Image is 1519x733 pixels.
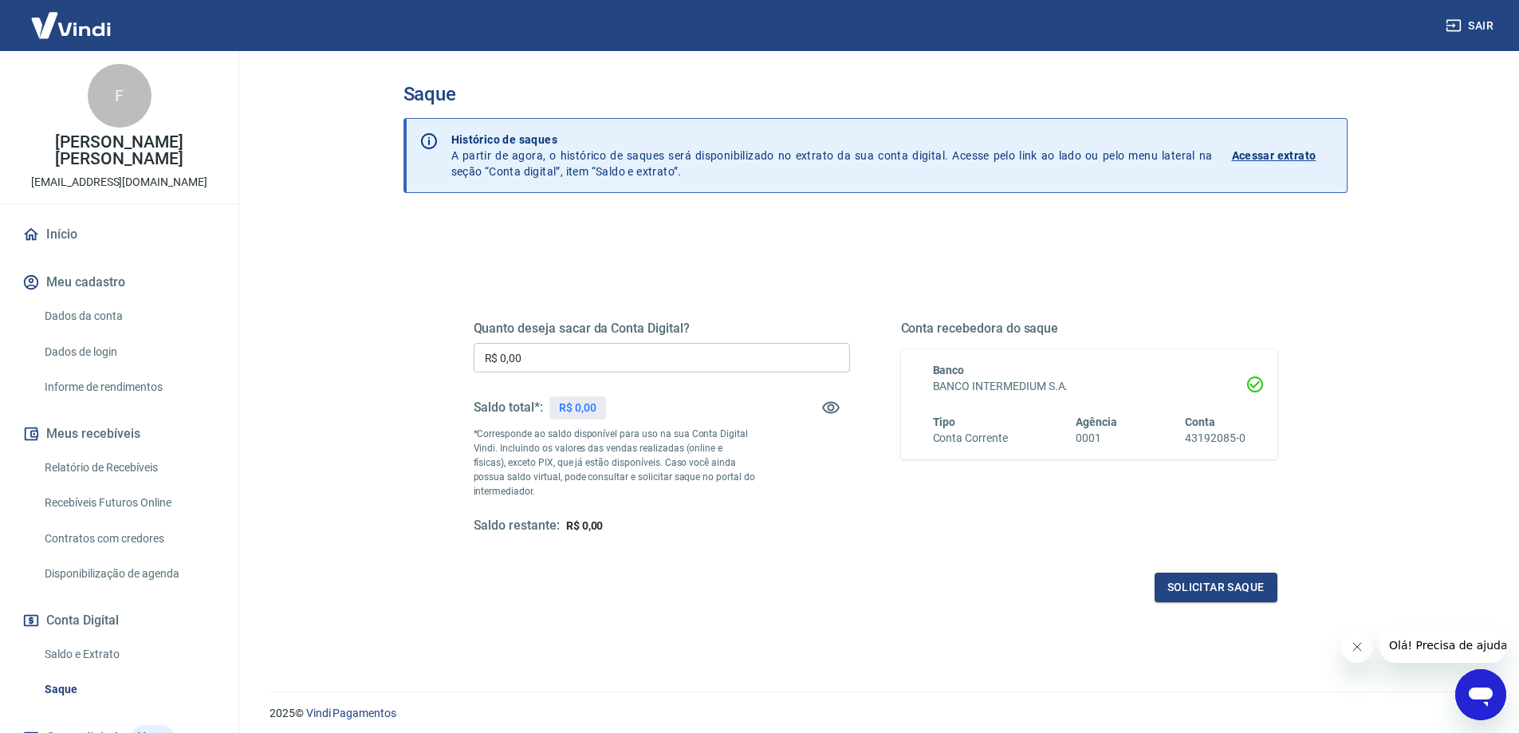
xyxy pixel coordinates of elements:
a: Disponibilização de agenda [38,558,219,590]
a: Contratos com credores [38,522,219,555]
h3: Saque [403,83,1348,105]
p: Acessar extrato [1232,148,1316,164]
p: [PERSON_NAME] [PERSON_NAME] [13,134,226,167]
iframe: Mensagem da empresa [1379,628,1506,663]
h6: Conta Corrente [933,430,1008,447]
a: Dados da conta [38,300,219,333]
button: Conta Digital [19,603,219,638]
p: R$ 0,00 [559,400,596,416]
p: [EMAIL_ADDRESS][DOMAIN_NAME] [31,174,207,191]
p: Histórico de saques [451,132,1213,148]
a: Acessar extrato [1232,132,1334,179]
iframe: Fechar mensagem [1341,631,1373,663]
span: Agência [1076,416,1117,428]
a: Saldo e Extrato [38,638,219,671]
img: Vindi [19,1,123,49]
a: Vindi Pagamentos [306,707,396,719]
a: Saque [38,673,219,706]
button: Sair [1442,11,1500,41]
a: Dados de login [38,336,219,368]
span: Tipo [933,416,956,428]
span: Conta [1185,416,1215,428]
a: Informe de rendimentos [38,371,219,404]
h6: BANCO INTERMEDIUM S.A. [933,378,1246,395]
h5: Saldo total*: [474,400,543,416]
button: Meu cadastro [19,265,219,300]
button: Meus recebíveis [19,416,219,451]
div: F [88,64,152,128]
p: *Corresponde ao saldo disponível para uso na sua Conta Digital Vindi. Incluindo os valores das ve... [474,427,756,499]
h6: 43192085-0 [1185,430,1246,447]
a: Recebíveis Futuros Online [38,487,219,519]
iframe: Botão para abrir a janela de mensagens [1455,669,1506,720]
h6: 0001 [1076,430,1117,447]
button: Solicitar saque [1155,573,1277,602]
span: Banco [933,364,965,376]
p: A partir de agora, o histórico de saques será disponibilizado no extrato da sua conta digital. Ac... [451,132,1213,179]
h5: Quanto deseja sacar da Conta Digital? [474,321,850,337]
a: Início [19,217,219,252]
p: 2025 © [270,705,1481,722]
a: Relatório de Recebíveis [38,451,219,484]
h5: Conta recebedora do saque [901,321,1277,337]
span: R$ 0,00 [566,519,604,532]
h5: Saldo restante: [474,518,560,534]
span: Olá! Precisa de ajuda? [10,11,134,24]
